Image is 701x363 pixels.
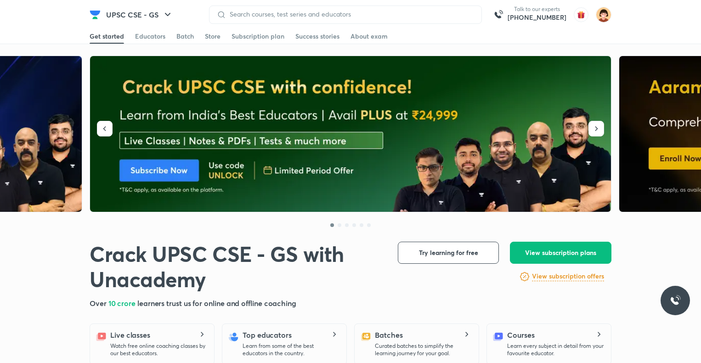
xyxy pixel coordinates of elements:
[295,29,339,44] a: Success stories
[101,6,179,24] button: UPSC CSE - GS
[670,295,681,306] img: ttu
[205,29,220,44] a: Store
[508,6,566,13] p: Talk to our experts
[110,342,207,357] p: Watch free online coaching classes by our best educators.
[176,32,194,41] div: Batch
[90,9,101,20] img: Company Logo
[135,29,165,44] a: Educators
[532,272,604,281] h6: View subscription offers
[510,242,611,264] button: View subscription plans
[243,342,339,357] p: Learn from some of the best educators in the country.
[232,32,284,41] div: Subscription plan
[596,7,611,23] img: Karan Singh
[135,32,165,41] div: Educators
[507,342,604,357] p: Learn every subject in detail from your favourite educator.
[350,29,388,44] a: About exam
[508,13,566,22] a: [PHONE_NUMBER]
[90,242,383,292] h1: Crack UPSC CSE - GS with Unacademy
[375,329,402,340] h5: Batches
[489,6,508,24] img: call-us
[532,271,604,282] a: View subscription offers
[205,32,220,41] div: Store
[295,32,339,41] div: Success stories
[507,329,534,340] h5: Courses
[419,248,478,257] span: Try learning for free
[243,329,292,340] h5: Top educators
[375,342,471,357] p: Curated batches to simplify the learning journey for your goal.
[176,29,194,44] a: Batch
[398,242,499,264] button: Try learning for free
[110,329,150,340] h5: Live classes
[350,32,388,41] div: About exam
[90,32,124,41] div: Get started
[232,29,284,44] a: Subscription plan
[90,298,108,308] span: Over
[137,298,296,308] span: learners trust us for online and offline coaching
[226,11,474,18] input: Search courses, test series and educators
[525,248,596,257] span: View subscription plans
[90,29,124,44] a: Get started
[108,298,137,308] span: 10 crore
[574,7,588,22] img: avatar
